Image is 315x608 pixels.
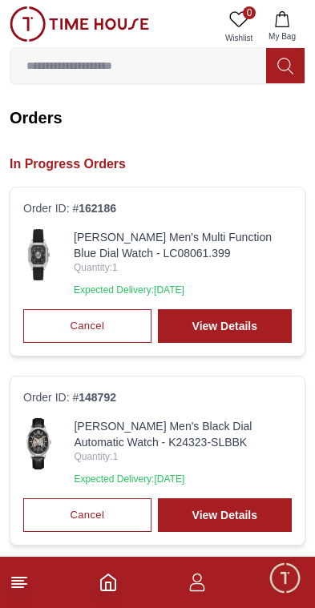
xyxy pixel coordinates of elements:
[23,389,116,405] span: Order ID: #
[243,6,256,19] span: 0
[74,261,292,274] span: Quantity: 1
[70,506,104,525] div: Cancel
[219,6,259,47] a: 0Wishlist
[74,229,292,261] a: [PERSON_NAME] Men's Multi Function Blue Dial Watch - LC08061.399
[74,450,292,463] span: Quantity: 1
[23,200,116,216] span: Order ID: #
[79,202,116,215] span: 162186
[74,284,292,296] p: Expected Delivery: [DATE]
[262,30,302,42] span: My Bag
[79,391,116,404] span: 148792
[23,309,151,343] button: Cancel
[158,309,292,343] a: View Details
[74,418,292,450] a: [PERSON_NAME] Men's Black Dial Automatic Watch - K24323-SLBBK
[70,317,104,336] div: Cancel
[219,32,259,44] span: Wishlist
[99,573,118,592] a: Home
[10,6,149,42] img: ...
[23,418,55,469] img: ...
[10,155,305,174] h2: In Progress Orders
[158,498,292,532] a: View Details
[259,6,305,47] button: My Bag
[74,473,292,485] p: Expected Delivery: [DATE]
[10,107,305,129] h2: Orders
[23,498,151,532] button: Cancel
[23,229,55,280] img: ...
[268,561,303,596] div: Chat Widget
